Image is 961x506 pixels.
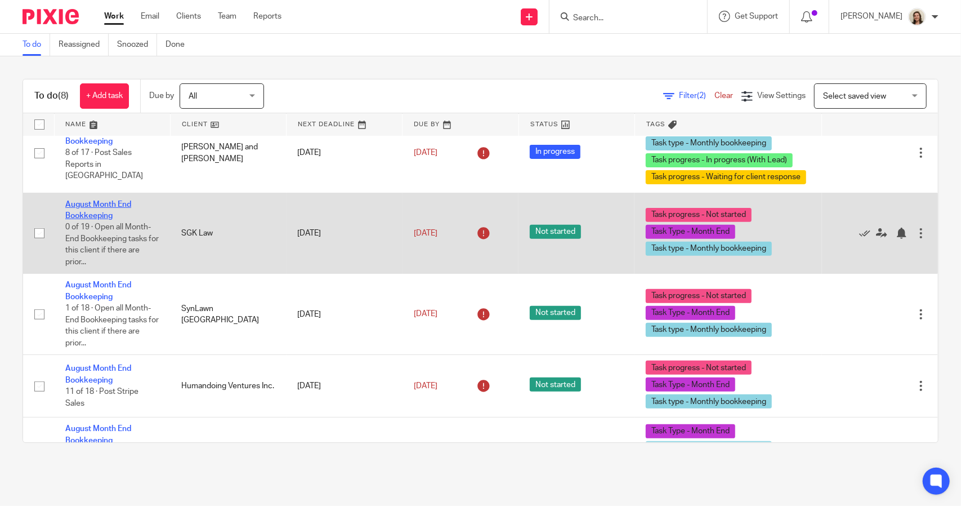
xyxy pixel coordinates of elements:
span: Not started [530,225,581,239]
span: View Settings [757,92,806,100]
span: In progress [530,145,580,159]
span: 8 of 17 · Post Sales Reports in [GEOGRAPHIC_DATA] [65,149,143,180]
td: [PERSON_NAME] and [PERSON_NAME] [170,418,286,498]
span: 0 of 19 · Open all Month-End Bookkeeping tasks for this client if there are prior... [65,223,159,266]
span: 1 of 18 · Open all Month-End Bookkeeping tasks for this client if there are prior... [65,304,159,347]
span: Task progress - Not started [646,361,752,375]
img: Pixie [23,9,79,24]
span: All [189,92,197,100]
span: Task type - Monthly bookkeeping [646,136,772,150]
a: August Month End Bookkeeping [65,365,131,384]
td: SynLawn [GEOGRAPHIC_DATA] [170,274,286,355]
span: Task progress - Not started [646,208,752,222]
span: Task progress - Waiting for client response [646,170,806,184]
a: August Month End Bookkeeping [65,425,131,444]
td: [DATE] [287,193,403,274]
a: Clear [714,92,733,100]
span: Task type - Monthly bookkeeping [646,394,772,409]
a: To do [23,34,50,56]
span: Select saved view [823,92,886,100]
td: Humandoing Ventures Inc. [170,355,286,418]
span: Filter [679,92,714,100]
span: Get Support [735,12,778,20]
span: Task type - Monthly bookkeeping [646,323,772,337]
a: July - Month End Bookkeeping [65,126,126,145]
p: [PERSON_NAME] [841,11,902,22]
span: Not started [530,378,581,392]
td: [PERSON_NAME] and [PERSON_NAME] [170,113,286,193]
p: Due by [149,90,174,101]
td: [DATE] [287,418,403,498]
span: Task Type - Month End [646,378,735,392]
span: Task Type - Month End [646,225,735,239]
a: Snoozed [117,34,157,56]
td: [DATE] [287,274,403,355]
td: SGK Law [170,193,286,274]
input: Search [572,14,673,24]
span: Task progress - In progress (With Lead) [646,153,793,167]
span: Task progress - Not started [646,289,752,303]
span: [DATE] [414,229,437,237]
span: (8) [58,91,69,100]
a: Email [141,11,159,22]
span: [DATE] [414,382,437,390]
span: Task type - Monthly bookkeeping [646,441,772,455]
span: [DATE] [414,310,437,318]
span: (2) [697,92,706,100]
h1: To do [34,90,69,102]
span: 11 of 18 · Post Stripe Sales [65,388,138,407]
a: Done [166,34,193,56]
img: Morgan.JPG [908,8,926,26]
span: Task Type - Month End [646,306,735,320]
a: Reassigned [59,34,109,56]
a: Mark as done [859,228,876,239]
td: [DATE] [287,113,403,193]
a: August Month End Bookkeeping [65,201,131,220]
a: Team [218,11,236,22]
a: Work [104,11,124,22]
td: [DATE] [287,355,403,418]
a: August Month End Bookkeeping [65,281,131,300]
span: Tags [646,121,665,127]
span: Task type - Monthly bookkeeping [646,242,772,256]
a: Reports [253,11,281,22]
a: Clients [176,11,201,22]
span: Not started [530,306,581,320]
span: [DATE] [414,149,437,157]
span: Task Type - Month End [646,424,735,438]
a: + Add task [80,83,129,109]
